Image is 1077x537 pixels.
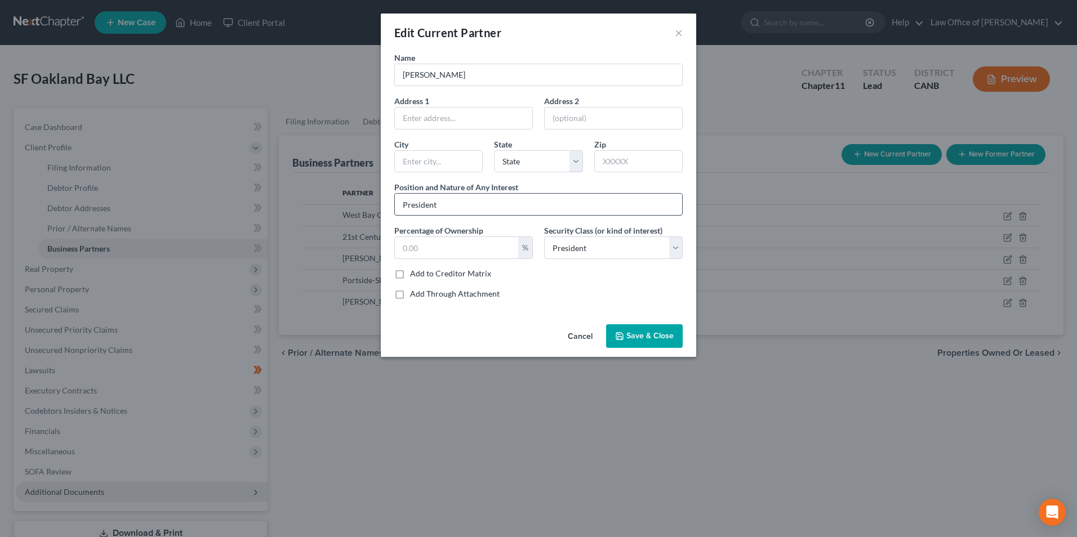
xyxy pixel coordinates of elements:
label: Security Class (or kind of interest) [544,225,662,236]
button: Cancel [559,325,602,348]
label: Zip [594,138,606,150]
input: XXXXX [594,150,683,173]
input: 0.00 [395,237,518,258]
button: Save & Close [606,324,683,348]
label: Add Through Attachment [410,288,500,299]
label: Position and Nature of Any Interest [394,181,518,193]
input: Enter address... [395,108,532,129]
label: City [394,138,408,150]
input: (optional) [545,108,682,129]
label: Add to Creditor Matrix [410,268,491,279]
span: Save & Close [626,331,674,341]
label: Address 1 [394,95,429,107]
input: Enter name... [395,64,682,86]
label: Name [394,52,415,64]
span: Current Partner [417,26,501,39]
span: Edit [394,26,415,39]
label: Address 2 [544,95,579,107]
button: × [675,26,683,39]
div: % [518,237,532,258]
label: Percentage of Ownership [394,225,483,236]
label: State [494,138,512,150]
div: Open Intercom Messenger [1039,499,1066,526]
input: Enter city... [395,151,482,172]
input: -- [395,194,682,215]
